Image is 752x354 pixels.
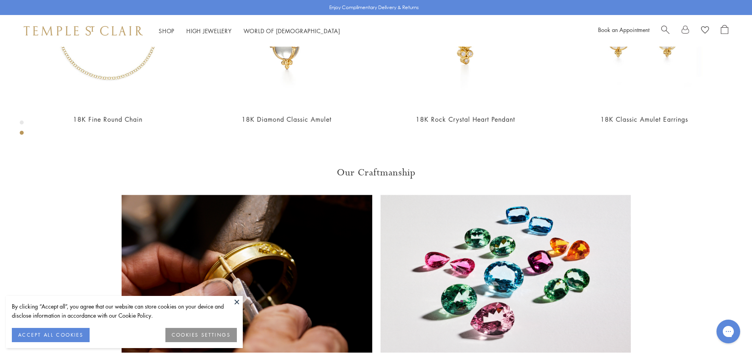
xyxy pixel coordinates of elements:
[721,25,728,37] a: Open Shopping Bag
[159,26,340,36] nav: Main navigation
[244,27,340,35] a: World of [DEMOGRAPHIC_DATA]World of [DEMOGRAPHIC_DATA]
[380,195,631,353] img: Ball Chains
[122,195,372,353] img: Ball Chains
[329,4,419,11] p: Enjoy Complimentary Delivery & Returns
[24,26,143,36] img: Temple St. Clair
[12,328,90,342] button: ACCEPT ALL COOKIES
[242,115,332,124] a: 18K Diamond Classic Amulet
[661,25,669,37] a: Search
[701,25,709,37] a: View Wishlist
[416,115,515,124] a: 18K Rock Crystal Heart Pendant
[713,317,744,346] iframe: Gorgias live chat messenger
[122,166,631,179] h3: Our Craftmanship
[598,26,649,34] a: Book an Appointment
[159,27,174,35] a: ShopShop
[73,115,143,124] a: 18K Fine Round Chain
[186,27,232,35] a: High JewelleryHigh Jewellery
[12,302,237,320] div: By clicking “Accept all”, you agree that our website can store cookies on your device and disclos...
[600,115,688,124] a: 18K Classic Amulet Earrings
[165,328,237,342] button: COOKIES SETTINGS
